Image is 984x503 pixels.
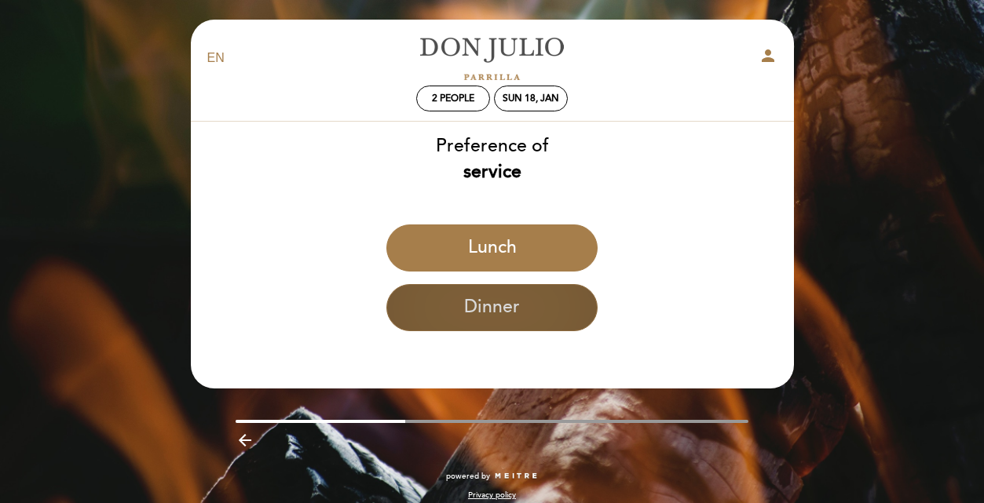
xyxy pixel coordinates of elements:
span: 2 people [432,93,474,104]
span: powered by [446,471,490,482]
a: powered by [446,471,539,482]
div: Preference of [190,133,795,185]
button: Dinner [386,284,598,331]
button: Lunch [386,224,598,272]
button: person [759,46,777,71]
b: service [463,161,521,183]
i: arrow_backward [236,431,254,450]
i: person [759,46,777,65]
img: MEITRE [494,472,539,480]
a: [PERSON_NAME] [394,37,591,80]
div: Sun 18, Jan [503,93,559,104]
a: Privacy policy [468,490,516,501]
